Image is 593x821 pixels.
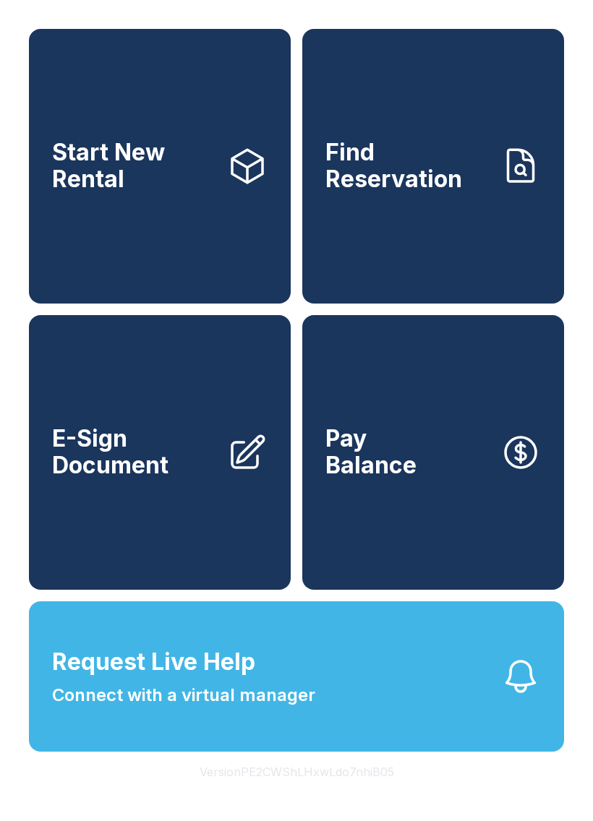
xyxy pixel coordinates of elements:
span: Request Live Help [52,645,255,679]
a: E-Sign Document [29,315,291,590]
span: Find Reservation [325,139,489,192]
span: E-Sign Document [52,426,216,478]
span: Connect with a virtual manager [52,682,315,708]
span: Start New Rental [52,139,216,192]
a: Start New Rental [29,29,291,304]
button: VersionPE2CWShLHxwLdo7nhiB05 [188,752,406,792]
a: PayBalance [302,315,564,590]
span: Pay Balance [325,426,417,478]
button: Request Live HelpConnect with a virtual manager [29,601,564,752]
a: Find Reservation [302,29,564,304]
